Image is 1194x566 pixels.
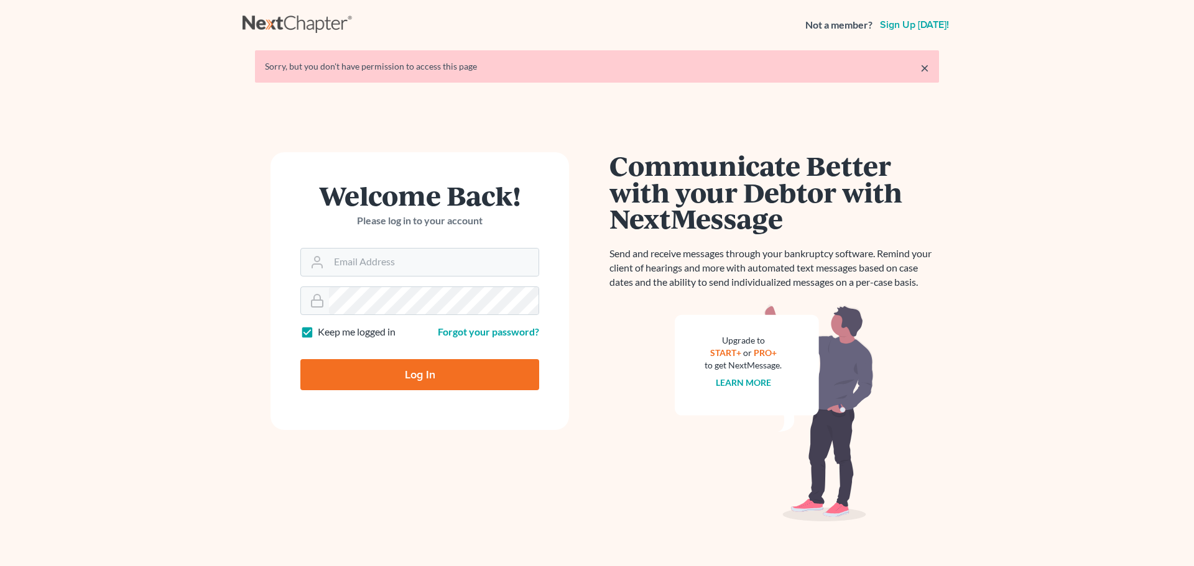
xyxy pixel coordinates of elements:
div: Sorry, but you don't have permission to access this page [265,60,929,73]
p: Send and receive messages through your bankruptcy software. Remind your client of hearings and mo... [609,247,939,290]
span: or [743,347,752,358]
div: to get NextMessage. [705,359,782,372]
strong: Not a member? [805,18,872,32]
div: Upgrade to [705,334,782,347]
input: Email Address [329,249,539,276]
a: × [920,60,929,75]
a: Forgot your password? [438,326,539,337]
img: nextmessage_bg-59042aed3d76b12b5cd301f8e5b87938c9018125f34e5fa2b7a6b67550977c72.svg [675,304,874,522]
h1: Communicate Better with your Debtor with NextMessage [609,152,939,232]
label: Keep me logged in [318,325,396,339]
a: PRO+ [754,347,777,358]
a: Sign up [DATE]! [877,20,951,30]
a: Learn more [716,377,771,388]
p: Please log in to your account [300,214,539,228]
h1: Welcome Back! [300,182,539,209]
a: START+ [710,347,741,358]
input: Log In [300,359,539,390]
